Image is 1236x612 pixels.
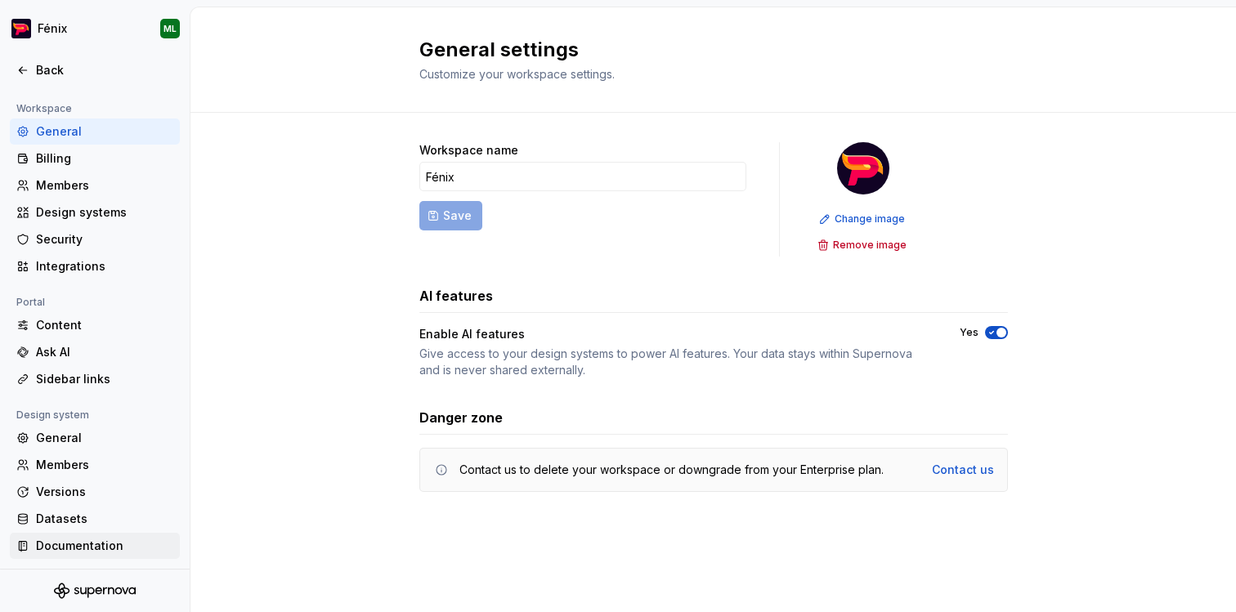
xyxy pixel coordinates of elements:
span: Change image [835,212,905,226]
div: General [36,430,173,446]
button: Change image [814,208,912,230]
svg: Supernova Logo [54,583,136,599]
a: Security [10,226,180,252]
a: Documentation [10,533,180,559]
a: Ask AI [10,339,180,365]
a: Integrations [10,253,180,279]
span: Customize your workspace settings. [419,67,615,81]
div: Portal [10,293,51,312]
div: Datasets [36,511,173,527]
div: Design system [10,405,96,425]
div: General [36,123,173,140]
div: Enable AI features [419,326,930,342]
button: FénixML [3,11,186,47]
h2: General settings [419,37,988,63]
a: Design systems [10,199,180,226]
div: Documentation [36,538,173,554]
a: General [10,425,180,451]
div: Content [36,317,173,333]
div: Members [36,457,173,473]
img: c22002f0-c20a-4db5-8808-0be8483c155a.png [11,19,31,38]
a: Content [10,312,180,338]
div: Back [36,62,173,78]
a: Back [10,57,180,83]
a: Members [10,172,180,199]
a: Versions [10,479,180,505]
div: Members [36,177,173,194]
label: Yes [960,326,978,339]
div: Sidebar links [36,371,173,387]
button: Remove image [813,234,914,257]
a: Sidebar links [10,366,180,392]
div: Give access to your design systems to power AI features. Your data stays within Supernova and is ... [419,346,930,378]
div: Integrations [36,258,173,275]
h3: Danger zone [419,408,503,427]
div: Ask AI [36,344,173,360]
span: Remove image [833,239,907,252]
div: Fénix [38,20,67,37]
div: Design systems [36,204,173,221]
a: Billing [10,145,180,172]
img: c22002f0-c20a-4db5-8808-0be8483c155a.png [837,142,889,194]
div: ML [163,22,177,35]
a: General [10,118,180,145]
div: Billing [36,150,173,167]
label: Workspace name [419,142,518,159]
div: Security [36,231,173,248]
a: Contact us [932,462,994,478]
h3: AI features [419,286,493,306]
a: Members [10,452,180,478]
a: Datasets [10,506,180,532]
div: Workspace [10,99,78,118]
div: Contact us to delete your workspace or downgrade from your Enterprise plan. [459,462,884,478]
div: Versions [36,484,173,500]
